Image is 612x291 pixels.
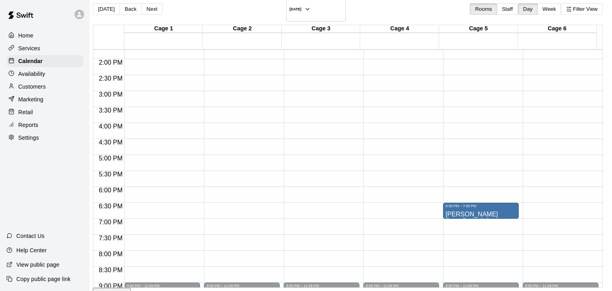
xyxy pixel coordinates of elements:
[445,284,516,288] div: 9:00 PM – 11:59 PM
[561,3,603,15] button: Filter View
[206,284,277,288] div: 9:00 PM – 11:59 PM
[97,251,125,257] span: 8:00 PM
[497,3,518,15] button: Staff
[97,75,125,82] span: 2:30 PM
[18,95,43,103] p: Marketing
[290,7,302,11] h6: [DATE]
[97,139,125,146] span: 4:30 PM
[16,275,71,283] p: Copy public page link
[439,25,518,33] div: Cage 5
[286,284,357,288] div: 9:00 PM – 11:59 PM
[124,25,203,33] div: Cage 1
[16,246,47,254] p: Help Center
[18,32,33,40] p: Home
[18,121,38,129] p: Reports
[18,70,45,78] p: Availability
[360,25,439,33] div: Cage 4
[97,59,125,66] span: 2:00 PM
[445,204,516,208] div: 6:30 PM – 7:00 PM
[97,43,125,50] span: 1:30 PM
[97,155,125,162] span: 5:00 PM
[120,3,142,15] button: Back
[18,44,40,52] p: Services
[16,261,59,269] p: View public page
[18,57,43,65] p: Calendar
[141,3,163,15] button: Next
[97,203,125,210] span: 6:30 PM
[282,25,361,33] div: Cage 3
[443,203,519,219] div: 6:30 PM – 7:00 PM: Vaughn Pasma
[97,107,125,114] span: 3:30 PM
[93,3,120,15] button: [DATE]
[203,25,282,33] div: Cage 2
[470,3,497,15] button: Rooms
[518,3,538,15] button: Day
[97,123,125,130] span: 4:00 PM
[97,187,125,194] span: 6:00 PM
[97,283,125,289] span: 9:00 PM
[445,217,500,224] span: Cage 5 - Half Cage
[18,108,33,116] p: Retail
[18,83,46,91] p: Customers
[16,232,45,240] p: Contact Us
[18,134,39,142] p: Settings
[537,3,561,15] button: Week
[97,91,125,98] span: 3:00 PM
[97,235,125,242] span: 7:30 PM
[97,267,125,273] span: 8:30 PM
[366,284,437,288] div: 9:00 PM – 11:59 PM
[97,219,125,226] span: 7:00 PM
[525,284,596,288] div: 9:00 PM – 11:59 PM
[518,25,597,33] div: Cage 6
[127,284,198,288] div: 9:00 PM – 11:59 PM
[97,171,125,178] span: 5:30 PM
